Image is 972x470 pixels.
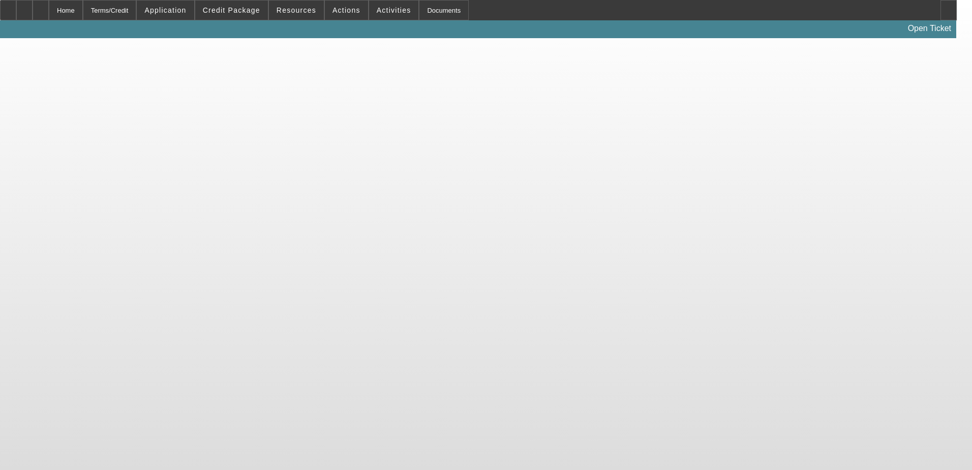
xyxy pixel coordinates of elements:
span: Activities [377,6,411,14]
span: Credit Package [203,6,260,14]
span: Application [144,6,186,14]
a: Open Ticket [904,20,955,37]
button: Resources [269,1,324,20]
button: Application [137,1,194,20]
span: Resources [277,6,316,14]
button: Credit Package [195,1,268,20]
button: Actions [325,1,368,20]
button: Activities [369,1,419,20]
span: Actions [332,6,360,14]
